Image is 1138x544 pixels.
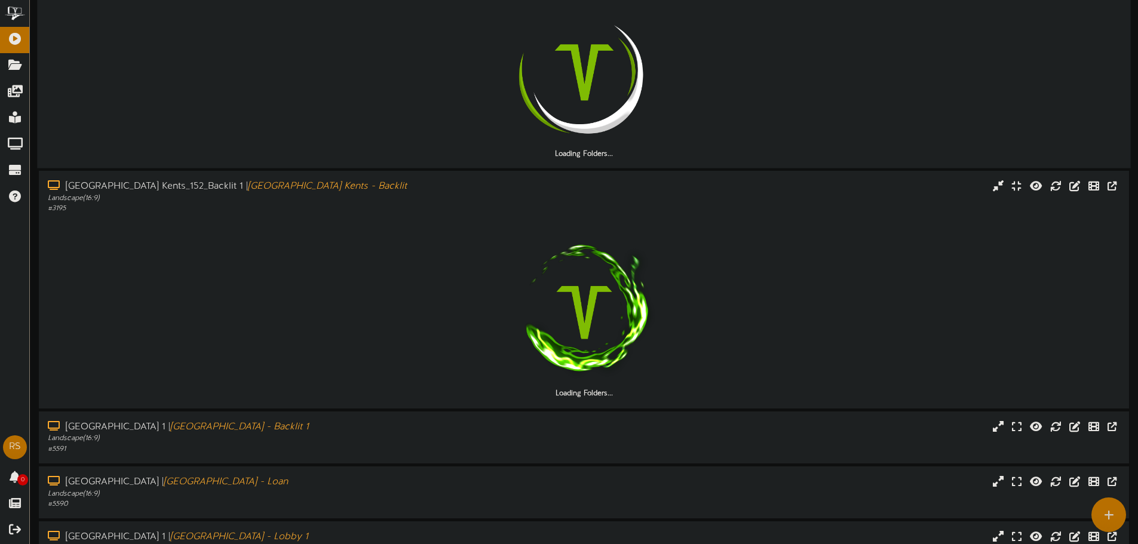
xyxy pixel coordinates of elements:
div: Landscape ( 16:9 ) [48,193,484,204]
i: [GEOGRAPHIC_DATA] Kents - Backlit [248,181,407,192]
div: [GEOGRAPHIC_DATA] 1 | [48,530,484,544]
div: RS [3,435,27,459]
div: Landscape ( 16:9 ) [48,489,484,499]
div: [GEOGRAPHIC_DATA] | [48,475,484,489]
div: # 3195 [48,204,484,214]
div: # 5591 [48,444,484,454]
i: [GEOGRAPHIC_DATA] - Lobby 1 [170,531,308,542]
div: [GEOGRAPHIC_DATA] 1 | [48,420,484,434]
strong: Loading Folders... [556,389,613,398]
div: Landscape ( 16:9 ) [48,434,484,444]
i: [GEOGRAPHIC_DATA] - Loan [164,477,288,487]
img: loading-spinner-1.png [508,236,661,389]
div: [GEOGRAPHIC_DATA] Kents_152_Backlit 1 | [48,180,484,193]
span: 0 [17,474,28,485]
strong: Loading Folders... [555,150,612,158]
div: # 5590 [48,499,484,509]
i: [GEOGRAPHIC_DATA] - Backlit 1 [170,422,309,432]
